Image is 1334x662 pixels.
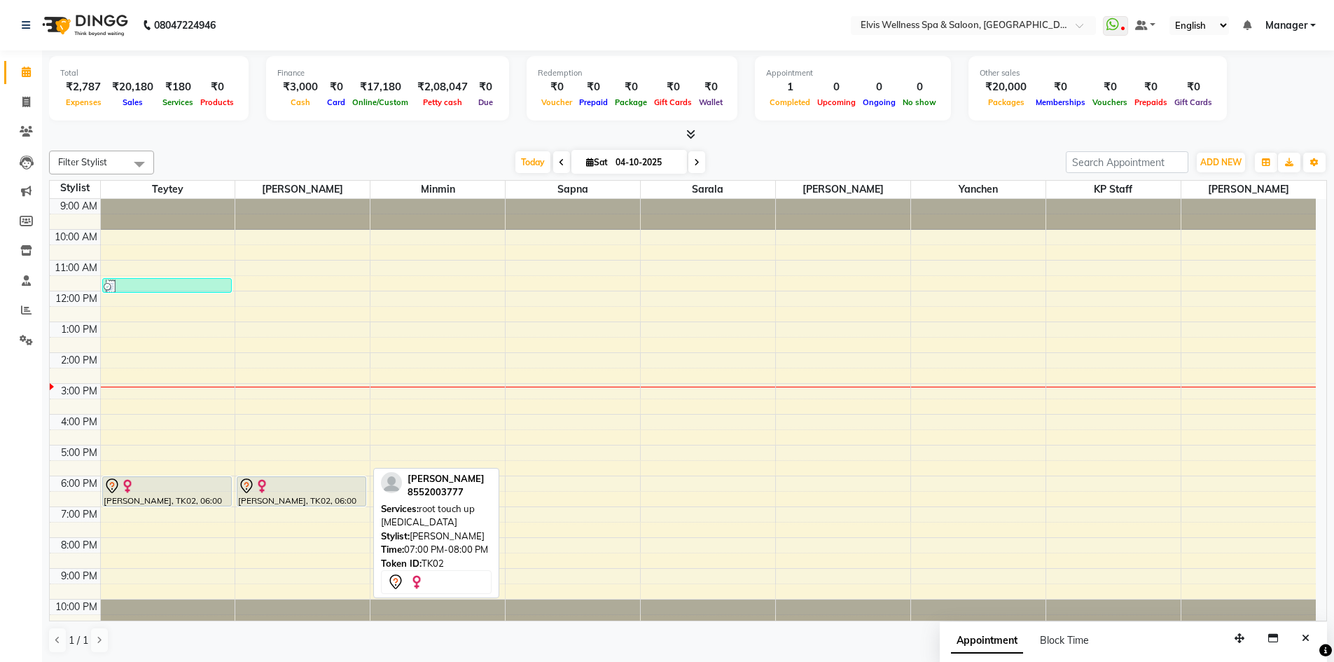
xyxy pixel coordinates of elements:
[52,230,100,244] div: 10:00 AM
[576,97,611,107] span: Prepaid
[370,181,505,198] span: Minmin
[980,67,1216,79] div: Other sales
[1032,79,1089,95] div: ₹0
[1131,79,1171,95] div: ₹0
[58,476,100,491] div: 6:00 PM
[651,79,695,95] div: ₹0
[576,79,611,95] div: ₹0
[381,543,492,557] div: 07:00 PM-08:00 PM
[53,291,100,306] div: 12:00 PM
[776,181,910,198] span: [PERSON_NAME]
[159,97,197,107] span: Services
[475,97,496,107] span: Due
[277,79,324,95] div: ₹3,000
[58,353,100,368] div: 2:00 PM
[58,446,100,460] div: 5:00 PM
[814,79,859,95] div: 0
[197,97,237,107] span: Products
[381,557,492,571] div: TK02
[538,97,576,107] span: Voucher
[60,79,106,95] div: ₹2,787
[159,79,197,95] div: ₹180
[1171,97,1216,107] span: Gift Cards
[538,67,726,79] div: Redemption
[1181,181,1316,198] span: [PERSON_NAME]
[583,157,611,167] span: Sat
[235,181,370,198] span: [PERSON_NAME]
[381,558,422,569] span: Token ID:
[859,79,899,95] div: 0
[58,384,100,399] div: 3:00 PM
[1032,97,1089,107] span: Memberships
[324,97,349,107] span: Card
[1089,79,1131,95] div: ₹0
[899,97,940,107] span: No show
[911,181,1045,198] span: Yanchen
[58,415,100,429] div: 4:00 PM
[57,199,100,214] div: 9:00 AM
[419,97,466,107] span: Petty cash
[36,6,132,45] img: logo
[980,79,1032,95] div: ₹20,000
[381,530,492,544] div: [PERSON_NAME]
[62,97,105,107] span: Expenses
[611,79,651,95] div: ₹0
[52,261,100,275] div: 11:00 AM
[197,79,237,95] div: ₹0
[58,507,100,522] div: 7:00 PM
[1066,151,1188,173] input: Search Appointment
[1046,181,1181,198] span: KP Staff
[58,322,100,337] div: 1:00 PM
[58,156,107,167] span: Filter Stylist
[1171,79,1216,95] div: ₹0
[154,6,216,45] b: 08047224946
[766,79,814,95] div: 1
[103,477,231,506] div: [PERSON_NAME], TK02, 06:00 PM-07:00 PM, root touch up [MEDICAL_DATA]
[50,181,100,195] div: Stylist
[349,97,412,107] span: Online/Custom
[515,151,550,173] span: Today
[651,97,695,107] span: Gift Cards
[538,79,576,95] div: ₹0
[814,97,859,107] span: Upcoming
[1040,634,1089,647] span: Block Time
[381,503,419,514] span: Services:
[53,600,100,614] div: 10:00 PM
[119,97,146,107] span: Sales
[381,503,475,528] span: root touch up [MEDICAL_DATA]
[412,79,473,95] div: ₹2,08,047
[101,181,235,198] span: Teytey
[899,79,940,95] div: 0
[60,67,237,79] div: Total
[766,97,814,107] span: Completed
[1265,18,1307,33] span: Manager
[859,97,899,107] span: Ongoing
[324,79,349,95] div: ₹0
[381,544,404,555] span: Time:
[106,79,159,95] div: ₹20,180
[695,79,726,95] div: ₹0
[277,67,498,79] div: Finance
[237,477,366,506] div: [PERSON_NAME], TK02, 06:00 PM-07:00 PM, root touch up [MEDICAL_DATA]
[58,569,100,584] div: 9:00 PM
[69,633,88,648] span: 1 / 1
[58,538,100,553] div: 8:00 PM
[951,628,1023,654] span: Appointment
[103,279,231,292] div: [PERSON_NAME], TK01, 11:35 AM-12:05 PM, Threading - Eye Brows,Threading - Upper Lip
[1131,97,1171,107] span: Prepaids
[506,181,640,198] span: Sapna
[349,79,412,95] div: ₹17,180
[408,485,485,499] div: 8552003777
[766,67,940,79] div: Appointment
[1089,97,1131,107] span: Vouchers
[695,97,726,107] span: Wallet
[381,472,402,493] img: profile
[287,97,314,107] span: Cash
[408,473,485,484] span: [PERSON_NAME]
[611,97,651,107] span: Package
[381,530,410,542] span: Stylist:
[1200,157,1242,167] span: ADD NEW
[1197,153,1245,172] button: ADD NEW
[473,79,498,95] div: ₹0
[641,181,775,198] span: Sarala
